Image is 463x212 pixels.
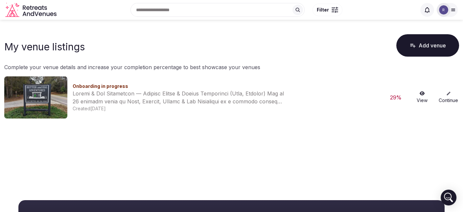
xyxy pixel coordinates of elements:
[439,5,448,14] img: ron
[73,105,380,112] div: Created [DATE]
[73,83,128,89] span: Onboarding in progress
[73,90,286,105] div: Loremi & Dol Sitametcon — Adipisc Elitse & Doeius Temporinci (Utla, Etdolor) Mag al 26 enimadm ve...
[441,190,456,205] div: Open Intercom Messenger
[4,41,85,53] h1: My venue listings
[313,4,342,16] button: Filter
[438,91,459,104] a: Continue
[4,76,67,119] img: Venue cover photo for null
[5,3,58,17] a: Visit the homepage
[385,93,406,101] div: 29 %
[317,7,329,13] span: Filter
[412,91,433,104] a: View
[5,3,58,17] svg: Retreats and Venues company logo
[4,63,459,71] p: Complete your venue details and increase your completion percentage to best showcase your venues
[396,34,459,57] button: Add venue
